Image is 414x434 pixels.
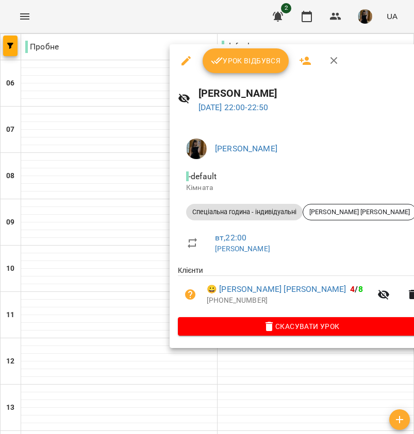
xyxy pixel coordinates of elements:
[350,284,362,294] b: /
[203,48,289,73] button: Урок відбувся
[215,245,270,253] a: [PERSON_NAME]
[215,144,277,153] a: [PERSON_NAME]
[186,207,303,217] span: Спеціальна година - індивідуальні
[198,102,269,112] a: [DATE] 22:00-22:50
[207,296,371,306] p: [PHONE_NUMBER]
[211,55,281,67] span: Урок відбувся
[178,282,203,307] button: Візит ще не сплачено. Додати оплату?
[350,284,355,294] span: 4
[207,283,346,296] a: 😀 [PERSON_NAME] [PERSON_NAME]
[186,138,207,159] img: 283d04c281e4d03bc9b10f0e1c453e6b.jpg
[358,284,363,294] span: 8
[186,171,219,181] span: - default
[215,233,246,242] a: вт , 22:00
